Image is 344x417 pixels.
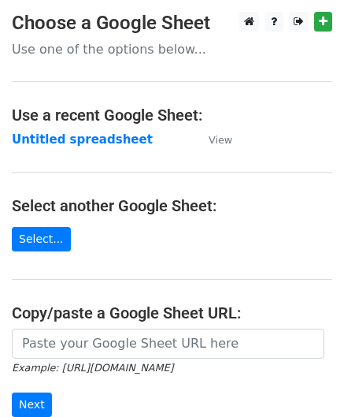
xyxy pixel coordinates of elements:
a: View [193,132,232,147]
h4: Select another Google Sheet: [12,196,332,215]
small: View [209,134,232,146]
small: Example: [URL][DOMAIN_NAME] [12,362,173,374]
input: Paste your Google Sheet URL here [12,329,324,359]
p: Use one of the options below... [12,41,332,58]
a: Untitled spreadsheet [12,132,153,147]
h4: Copy/paste a Google Sheet URL: [12,303,332,322]
a: Select... [12,227,71,251]
h4: Use a recent Google Sheet: [12,106,332,125]
h3: Choose a Google Sheet [12,12,332,35]
input: Next [12,393,52,417]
